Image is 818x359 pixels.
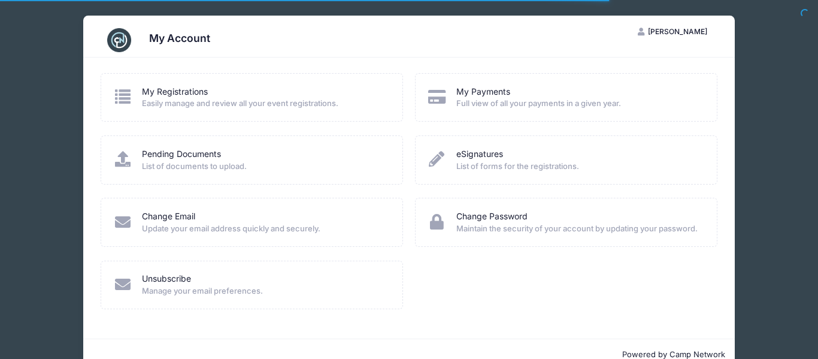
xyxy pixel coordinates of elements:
[456,210,528,223] a: Change Password
[456,86,510,98] a: My Payments
[142,148,221,161] a: Pending Documents
[456,148,503,161] a: eSignatures
[456,223,701,235] span: Maintain the security of your account by updating your password.
[149,32,210,44] h3: My Account
[648,27,707,36] span: [PERSON_NAME]
[628,22,717,42] button: [PERSON_NAME]
[142,273,191,285] a: Unsubscribe
[142,86,208,98] a: My Registrations
[107,28,131,52] img: CampNetwork
[456,161,701,173] span: List of forms for the registrations.
[142,285,387,297] span: Manage your email preferences.
[142,210,195,223] a: Change Email
[456,98,701,110] span: Full view of all your payments in a given year.
[142,98,387,110] span: Easily manage and review all your event registrations.
[142,223,387,235] span: Update your email address quickly and securely.
[142,161,387,173] span: List of documents to upload.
